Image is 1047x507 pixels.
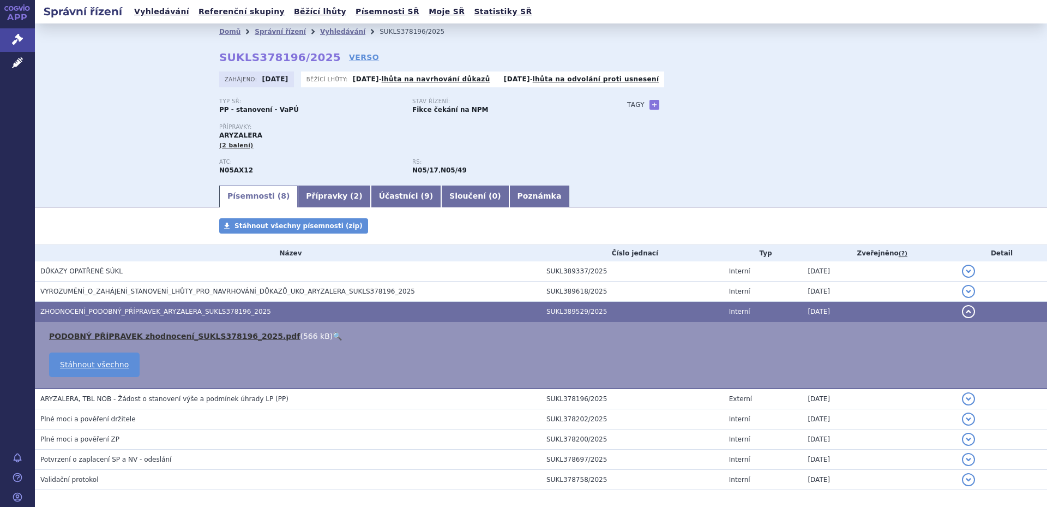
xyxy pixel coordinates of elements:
span: Interní [729,415,750,423]
li: SUKLS378196/2025 [380,23,459,40]
td: SUKL378202/2025 [541,409,724,430]
td: SUKL389337/2025 [541,261,724,282]
p: RS: [412,159,594,165]
div: , [412,159,605,175]
span: 9 [424,192,430,200]
th: Detail [956,245,1047,261]
span: Plné moci a pověření ZP [40,436,119,443]
strong: PP - stanovení - VaPÚ [219,106,299,114]
button: detail [962,285,975,298]
td: [DATE] [802,282,956,302]
button: detail [962,305,975,318]
th: Název [35,245,541,261]
span: Interní [729,436,750,443]
a: Běžící lhůty [291,4,350,19]
span: 0 [492,192,497,200]
button: detail [962,473,975,486]
th: Typ [724,245,803,261]
span: ARYZALERA, TBL NOB - Žádost o stanovení výše a podmínek úhrady LP (PP) [40,395,288,403]
h2: Správní řízení [35,4,131,19]
span: Stáhnout všechny písemnosti (zip) [234,222,363,230]
p: Stav řízení: [412,98,594,105]
p: ATC: [219,159,401,165]
th: Číslo jednací [541,245,724,261]
a: 🔍 [333,332,342,341]
span: 566 kB [303,332,330,341]
a: Písemnosti (8) [219,186,298,207]
a: lhůta na odvolání proti usnesení [533,75,659,83]
strong: aripiprazol, p.o. [412,166,438,174]
button: detail [962,453,975,466]
span: Externí [729,395,752,403]
strong: [DATE] [353,75,379,83]
p: - [504,75,659,83]
span: Zahájeno: [225,75,259,83]
a: Stáhnout všechno [49,353,140,377]
td: [DATE] [802,450,956,470]
a: Správní řízení [255,28,306,35]
a: Vyhledávání [131,4,192,19]
a: Přípravky (2) [298,186,370,207]
a: Statistiky SŘ [471,4,535,19]
td: SUKL378200/2025 [541,430,724,450]
th: Zveřejněno [802,245,956,261]
a: Písemnosti SŘ [352,4,423,19]
span: VYROZUMĚNÍ_O_ZAHÁJENÍ_STANOVENÍ_LHŮTY_PRO_NAVRHOVÁNÍ_DŮKAZŮ_UKO_ARYZALERA_SUKLS378196_2025 [40,288,415,295]
span: Interní [729,267,750,275]
td: SUKL378697/2025 [541,450,724,470]
span: DŮKAZY OPATŘENÉ SÚKL [40,267,123,275]
a: VERSO [349,52,379,63]
strong: parciální agonisté dopaminových receptorů, p.o. [441,166,467,174]
span: 8 [281,192,286,200]
td: SUKL389529/2025 [541,302,724,322]
a: Účastníci (9) [371,186,441,207]
td: [DATE] [802,389,956,409]
td: SUKL378196/2025 [541,389,724,409]
a: lhůta na navrhování důkazů [382,75,490,83]
td: SUKL378758/2025 [541,470,724,490]
p: - [353,75,490,83]
span: Interní [729,308,750,315]
li: ( ) [49,331,1036,342]
span: Běžící lhůty: [306,75,350,83]
span: Validační protokol [40,476,99,484]
td: [DATE] [802,409,956,430]
td: SUKL389618/2025 [541,282,724,302]
a: Referenční skupiny [195,4,288,19]
strong: [DATE] [262,75,288,83]
span: ARYZALERA [219,132,262,139]
a: + [649,100,659,110]
td: [DATE] [802,302,956,322]
a: Domů [219,28,240,35]
strong: SUKLS378196/2025 [219,51,341,64]
td: [DATE] [802,470,956,490]
span: Interní [729,288,750,295]
p: Přípravky: [219,124,605,130]
span: Potvrzení o zaplacení SP a NV - odeslání [40,456,171,463]
span: (2 balení) [219,142,254,149]
a: Poznámka [509,186,570,207]
p: Typ SŘ: [219,98,401,105]
a: PODOBNÝ PŘÍPRAVEK zhodnocení_SUKLS378196_2025.pdf [49,332,300,341]
td: [DATE] [802,430,956,450]
button: detail [962,433,975,446]
button: detail [962,265,975,278]
td: [DATE] [802,261,956,282]
span: Plné moci a pověření držitele [40,415,136,423]
a: Sloučení (0) [441,186,509,207]
strong: ARIPIPRAZOL [219,166,253,174]
a: Stáhnout všechny písemnosti (zip) [219,218,368,234]
strong: [DATE] [504,75,530,83]
strong: Fikce čekání na NPM [412,106,488,114]
button: detail [962,392,975,405]
a: Moje SŘ [425,4,468,19]
span: Interní [729,456,750,463]
abbr: (?) [899,250,907,258]
button: detail [962,413,975,426]
a: Vyhledávání [320,28,365,35]
span: Interní [729,476,750,484]
span: 2 [354,192,359,200]
span: ZHODNOCENÍ_PODOBNÝ_PŘÍPRAVEK_ARYZALERA_SUKLS378196_2025 [40,308,271,315]
h3: Tagy [627,98,645,111]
